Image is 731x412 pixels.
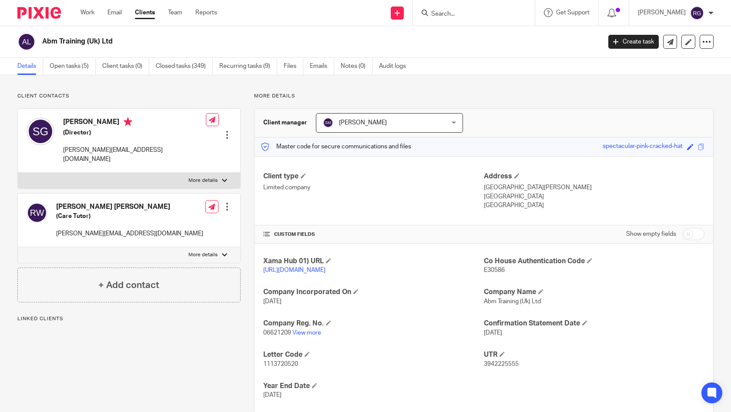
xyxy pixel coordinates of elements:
span: 1113720520 [263,361,298,367]
h4: Letter Code [263,350,484,359]
img: svg%3E [17,33,36,51]
h4: Company Name [484,288,704,297]
p: Limited company [263,183,484,192]
a: [URL][DOMAIN_NAME] [263,267,325,273]
span: [DATE] [263,392,282,398]
a: Emails [310,58,334,75]
h4: Address [484,172,704,181]
a: Audit logs [379,58,412,75]
h4: Company Incorporated On [263,288,484,297]
h4: CUSTOM FIELDS [263,231,484,238]
a: Open tasks (5) [50,58,96,75]
p: More details [254,93,714,100]
p: More details [188,177,218,184]
p: Linked clients [17,315,241,322]
div: spectacular-pink-cracked-hat [603,142,683,152]
h4: [PERSON_NAME] [PERSON_NAME] [56,202,203,211]
i: Primary [124,117,132,126]
span: [PERSON_NAME] [339,120,387,126]
span: [DATE] [484,330,502,336]
p: [PERSON_NAME][EMAIL_ADDRESS][DOMAIN_NAME] [56,229,203,238]
p: [PERSON_NAME] [638,8,686,17]
img: svg%3E [690,6,704,20]
a: Client tasks (0) [102,58,149,75]
img: svg%3E [27,117,54,145]
span: [DATE] [263,298,282,305]
p: [GEOGRAPHIC_DATA][PERSON_NAME] [484,183,704,192]
h3: Client manager [263,118,307,127]
h5: (Director) [63,128,206,137]
a: View more [292,330,321,336]
span: 3942225555 [484,361,519,367]
p: [GEOGRAPHIC_DATA] [484,201,704,210]
p: Master code for secure communications and files [261,142,411,151]
p: [PERSON_NAME][EMAIL_ADDRESS][DOMAIN_NAME] [63,146,206,164]
span: Abm Training (Uk) Ltd [484,298,541,305]
a: Details [17,58,43,75]
a: Email [107,8,122,17]
h2: Abm Training (Uk) Ltd [42,37,485,46]
span: 06621209 [263,330,291,336]
h4: UTR [484,350,704,359]
span: Get Support [556,10,590,16]
a: Notes (0) [341,58,372,75]
h4: + Add contact [98,278,159,292]
h4: Confirmation Statement Date [484,319,704,328]
a: Recurring tasks (9) [219,58,277,75]
p: [GEOGRAPHIC_DATA] [484,192,704,201]
h4: Co House Authentication Code [484,257,704,266]
a: Work [80,8,94,17]
img: svg%3E [27,202,47,223]
h4: Client type [263,172,484,181]
a: Clients [135,8,155,17]
img: Pixie [17,7,61,19]
span: E30586 [484,267,505,273]
a: Reports [195,8,217,17]
p: More details [188,251,218,258]
label: Show empty fields [626,230,676,238]
h4: [PERSON_NAME] [63,117,206,128]
a: Team [168,8,182,17]
h4: Company Reg. No. [263,319,484,328]
h4: Xama Hub 01) URL [263,257,484,266]
a: Closed tasks (349) [156,58,213,75]
h4: Year End Date [263,382,484,391]
a: Create task [608,35,659,49]
input: Search [430,10,509,18]
h5: (Care Tutor) [56,212,203,221]
img: svg%3E [323,117,333,128]
a: Files [284,58,303,75]
p: Client contacts [17,93,241,100]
